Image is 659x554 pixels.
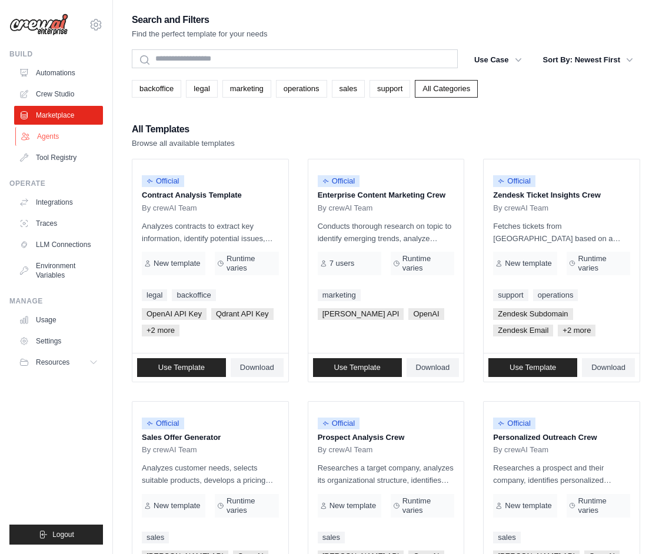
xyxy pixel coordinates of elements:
button: Logout [9,525,103,545]
span: By crewAI Team [142,203,197,213]
p: Prospect Analysis Crew [318,432,455,443]
span: OpenAI [408,308,444,320]
span: New template [505,259,551,268]
p: Browse all available templates [132,138,235,149]
a: operations [533,289,578,301]
a: support [493,289,528,301]
p: Conducts thorough research on topic to identify emerging trends, analyze competitor strategies, a... [318,220,455,245]
a: All Categories [415,80,478,98]
p: Find the perfect template for your needs [132,28,268,40]
span: Official [318,418,360,429]
a: Environment Variables [14,256,103,285]
span: +2 more [142,325,179,336]
span: Resources [36,358,69,367]
span: Runtime varies [227,496,277,515]
p: Personalized Outreach Crew [493,432,630,443]
span: By crewAI Team [318,203,373,213]
div: Operate [9,179,103,188]
a: Use Template [137,358,226,377]
span: Download [591,363,625,372]
span: Official [493,175,535,187]
span: Official [493,418,535,429]
p: Fetches tickets from [GEOGRAPHIC_DATA] based on a user's query, analyzes them, and generates a su... [493,220,630,245]
p: Analyzes contracts to extract key information, identify potential issues, and provide insights fo... [142,220,279,245]
span: Runtime varies [227,254,277,273]
a: backoffice [172,289,215,301]
span: Official [142,418,184,429]
p: Zendesk Ticket Insights Crew [493,189,630,201]
span: Use Template [158,363,205,372]
a: Usage [14,311,103,329]
p: Researches a target company, analyzes its organizational structure, identifies key contacts, and ... [318,462,455,486]
a: sales [493,532,520,543]
a: Download [407,358,460,377]
span: Runtime varies [578,254,628,273]
span: Use Template [510,363,556,372]
span: [PERSON_NAME] API [318,308,404,320]
a: sales [332,80,365,98]
span: Official [318,175,360,187]
a: operations [276,80,327,98]
a: sales [318,532,345,543]
span: New template [154,501,200,510]
button: Resources [14,353,103,372]
a: Use Template [488,358,577,377]
a: sales [142,532,169,543]
span: Runtime varies [402,254,452,273]
div: Manage [9,296,103,306]
a: LLM Connections [14,235,103,254]
a: Settings [14,332,103,351]
span: By crewAI Team [142,445,197,455]
a: marketing [222,80,271,98]
span: Download [416,363,450,372]
a: Traces [14,214,103,233]
span: By crewAI Team [493,445,548,455]
a: Marketplace [14,106,103,125]
span: Runtime varies [578,496,628,515]
a: Download [582,358,635,377]
p: Enterprise Content Marketing Crew [318,189,455,201]
div: Build [9,49,103,59]
span: New template [505,501,551,510]
span: Logout [52,530,74,539]
a: Download [231,358,284,377]
span: New template [329,501,376,510]
a: marketing [318,289,361,301]
span: Use Template [334,363,380,372]
a: Automations [14,64,103,82]
h2: Search and Filters [132,12,268,28]
a: legal [186,80,217,98]
span: Official [142,175,184,187]
a: backoffice [132,80,181,98]
span: By crewAI Team [318,445,373,455]
a: legal [142,289,167,301]
p: Researches a prospect and their company, identifies personalized content angles, and crafts a tai... [493,462,630,486]
a: Crew Studio [14,85,103,104]
a: support [370,80,410,98]
span: By crewAI Team [493,203,548,213]
button: Sort By: Newest First [536,49,640,71]
span: +2 more [558,325,595,336]
span: Qdrant API Key [211,308,274,320]
p: Contract Analysis Template [142,189,279,201]
a: Integrations [14,193,103,212]
a: Agents [15,127,104,146]
h2: All Templates [132,121,235,138]
span: OpenAI API Key [142,308,207,320]
p: Analyzes customer needs, selects suitable products, develops a pricing strategy, and creates a co... [142,462,279,486]
span: New template [154,259,200,268]
span: Download [240,363,274,372]
button: Use Case [467,49,529,71]
span: 7 users [329,259,355,268]
a: Use Template [313,358,402,377]
p: Sales Offer Generator [142,432,279,443]
span: Zendesk Email [493,325,553,336]
span: Zendesk Subdomain [493,308,573,320]
span: Runtime varies [402,496,452,515]
a: Tool Registry [14,148,103,167]
img: Logo [9,14,68,36]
